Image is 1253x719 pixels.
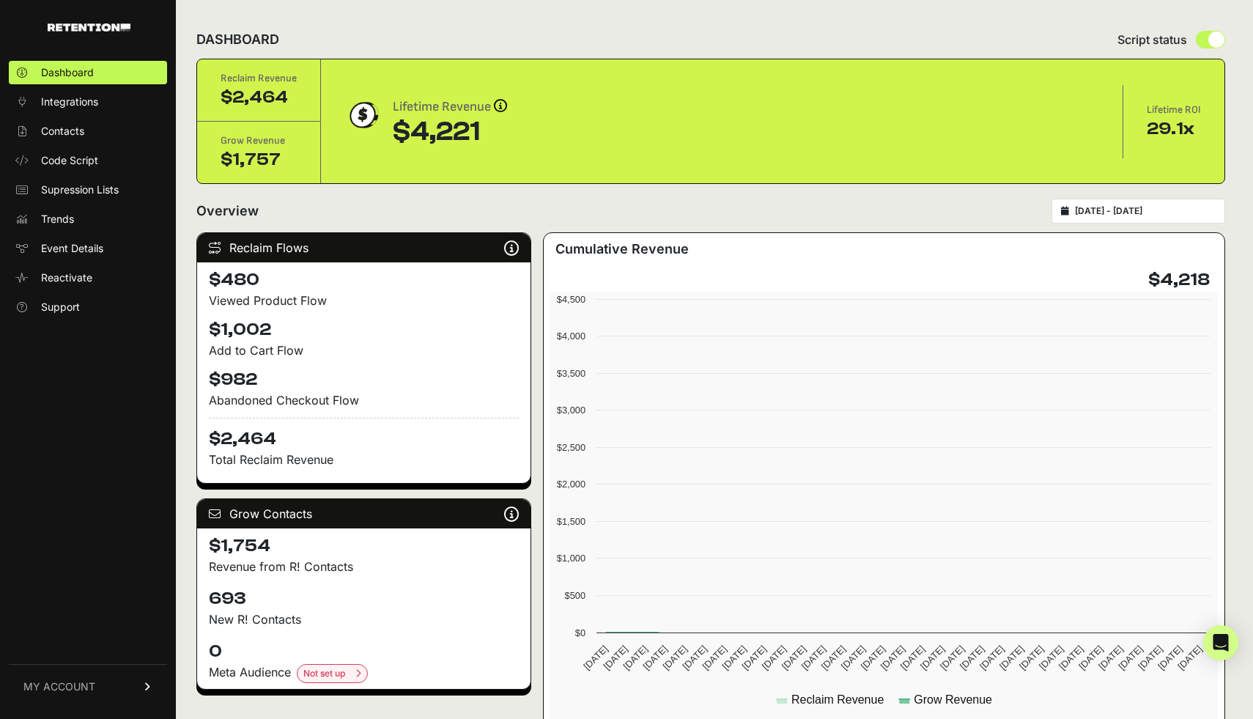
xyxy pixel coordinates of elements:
[209,451,519,468] p: Total Reclaim Revenue
[9,237,167,260] a: Event Details
[9,119,167,143] a: Contacts
[565,590,585,601] text: $500
[914,693,993,706] text: Grow Revenue
[1097,644,1126,672] text: [DATE]
[740,644,769,672] text: [DATE]
[209,368,519,391] h4: $982
[557,331,585,342] text: $4,000
[681,644,709,672] text: [DATE]
[209,318,519,342] h4: $1,002
[209,640,519,663] h4: 0
[557,479,585,490] text: $2,000
[221,86,297,109] div: $2,464
[209,268,519,292] h4: $480
[621,644,650,672] text: [DATE]
[344,97,381,133] img: dollar-coin-05c43ed7efb7bc0c12610022525b4bbbb207c7efeef5aecc26f025e68dcafac9.png
[918,644,947,672] text: [DATE]
[9,178,167,202] a: Supression Lists
[1147,103,1201,117] div: Lifetime ROI
[839,644,868,672] text: [DATE]
[661,644,690,672] text: [DATE]
[221,133,297,148] div: Grow Revenue
[41,124,84,139] span: Contacts
[196,201,259,221] h2: Overview
[997,644,1026,672] text: [DATE]
[1117,644,1145,672] text: [DATE]
[1203,625,1238,660] div: Open Intercom Messenger
[41,212,74,226] span: Trends
[1037,644,1065,672] text: [DATE]
[221,71,297,86] div: Reclaim Revenue
[1156,644,1185,672] text: [DATE]
[209,587,519,611] h4: 693
[41,300,80,314] span: Support
[197,499,531,528] div: Grow Contacts
[9,664,167,709] a: MY ACCOUNT
[209,292,519,309] div: Viewed Product Flow
[1176,644,1205,672] text: [DATE]
[9,295,167,319] a: Support
[393,97,507,117] div: Lifetime Revenue
[557,368,585,379] text: $3,500
[557,405,585,416] text: $3,000
[41,241,103,256] span: Event Details
[780,644,808,672] text: [DATE]
[958,644,986,672] text: [DATE]
[1136,644,1165,672] text: [DATE]
[196,29,279,50] h2: DASHBOARD
[819,644,848,672] text: [DATE]
[209,611,519,628] p: New R! Contacts
[209,418,519,451] h4: $2,464
[557,516,585,527] text: $1,500
[641,644,670,672] text: [DATE]
[557,553,585,564] text: $1,000
[575,627,585,638] text: $0
[9,207,167,231] a: Trends
[1117,31,1187,48] span: Script status
[41,153,98,168] span: Code Script
[938,644,966,672] text: [DATE]
[1147,117,1201,141] div: 29.1x
[221,148,297,172] div: $1,757
[879,644,907,672] text: [DATE]
[557,442,585,453] text: $2,500
[41,65,94,80] span: Dashboard
[9,266,167,290] a: Reactivate
[209,342,519,359] div: Add to Cart Flow
[209,534,519,558] h4: $1,754
[9,90,167,114] a: Integrations
[557,294,585,305] text: $4,500
[1148,268,1210,292] h4: $4,218
[859,644,887,672] text: [DATE]
[48,23,130,32] img: Retention.com
[209,558,519,575] p: Revenue from R! Contacts
[9,61,167,84] a: Dashboard
[555,239,689,259] h3: Cumulative Revenue
[23,679,95,694] span: MY ACCOUNT
[1017,644,1046,672] text: [DATE]
[799,644,828,672] text: [DATE]
[41,95,98,109] span: Integrations
[720,644,749,672] text: [DATE]
[209,663,519,683] div: Meta Audience
[977,644,1006,672] text: [DATE]
[582,644,610,672] text: [DATE]
[1076,644,1105,672] text: [DATE]
[41,270,92,285] span: Reactivate
[1057,644,1085,672] text: [DATE]
[9,149,167,172] a: Code Script
[898,644,927,672] text: [DATE]
[701,644,729,672] text: [DATE]
[393,117,507,147] div: $4,221
[41,182,119,197] span: Supression Lists
[197,233,531,262] div: Reclaim Flows
[791,693,884,706] text: Reclaim Revenue
[760,644,788,672] text: [DATE]
[602,644,630,672] text: [DATE]
[209,391,519,409] div: Abandoned Checkout Flow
